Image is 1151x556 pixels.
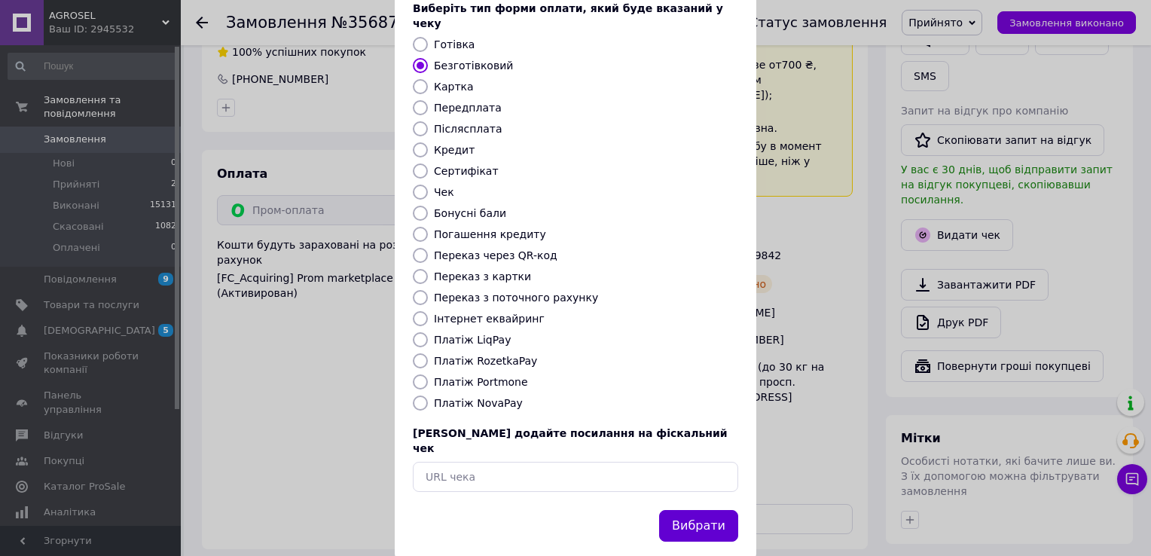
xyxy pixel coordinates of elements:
[413,427,728,454] span: [PERSON_NAME] додайте посилання на фіскальний чек
[413,2,723,29] span: Виберіть тип форми оплати, який буде вказаний у чеку
[434,81,474,93] label: Картка
[434,313,545,325] label: Інтернет еквайринг
[434,355,537,367] label: Платіж RozetkaPay
[434,144,475,156] label: Кредит
[434,397,523,409] label: Платіж NovaPay
[659,510,738,542] button: Вибрати
[413,462,738,492] input: URL чека
[434,270,531,283] label: Переказ з картки
[434,123,502,135] label: Післясплата
[434,186,454,198] label: Чек
[434,38,475,50] label: Готівка
[434,334,511,346] label: Платіж LiqPay
[434,102,502,114] label: Передплата
[434,207,506,219] label: Бонусні бали
[434,60,513,72] label: Безготівковий
[434,292,598,304] label: Переказ з поточного рахунку
[434,376,528,388] label: Платіж Portmone
[434,165,499,177] label: Сертифікат
[434,249,557,261] label: Переказ через QR-код
[434,228,546,240] label: Погашення кредиту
